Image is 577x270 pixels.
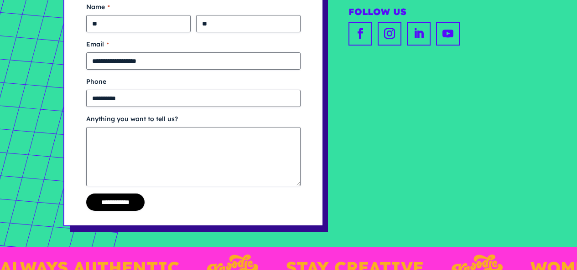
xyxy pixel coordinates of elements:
a: linkedin [407,22,431,46]
label: Anything you want to tell us? [86,114,301,123]
label: Email [86,40,301,49]
label: Phone [86,77,301,86]
a: instagram [378,22,401,46]
a: facebook [348,22,372,46]
a: youtube [436,22,460,46]
legend: Name [86,2,110,11]
h2: Follow Us [348,6,514,20]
